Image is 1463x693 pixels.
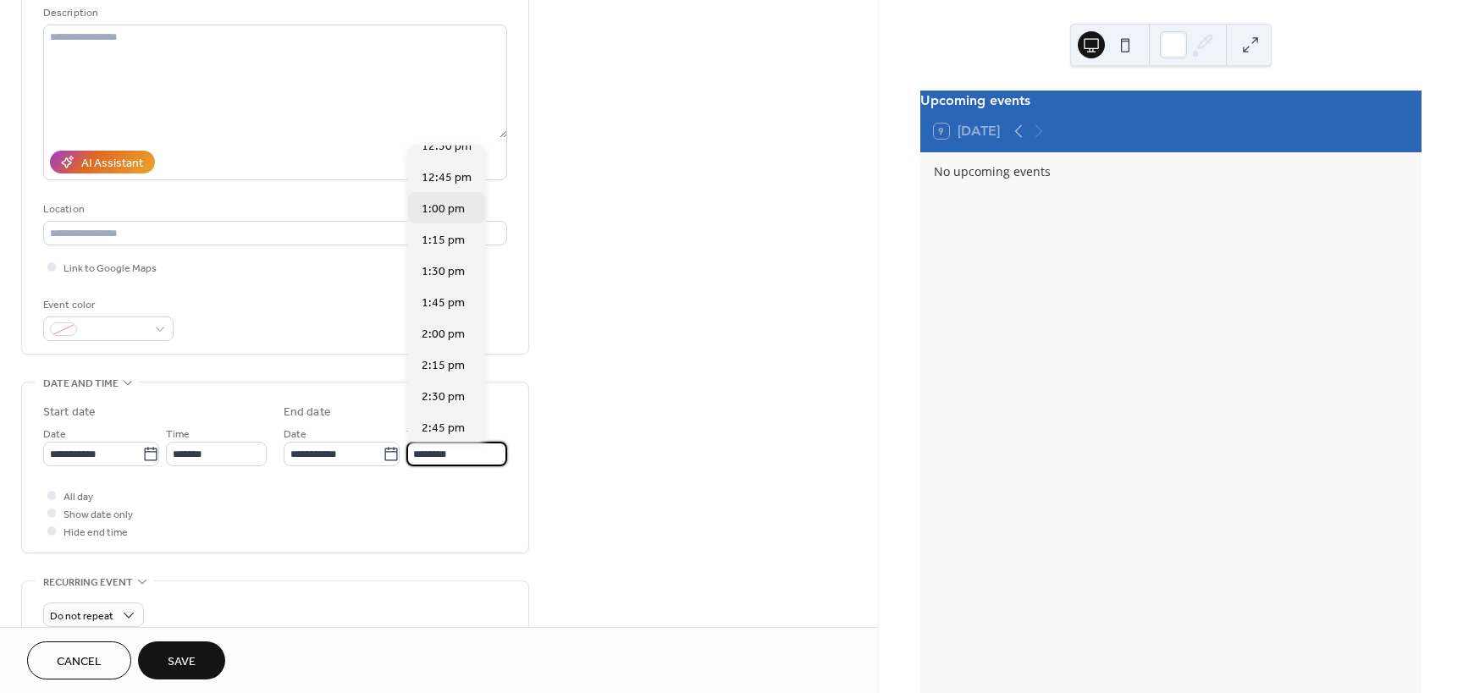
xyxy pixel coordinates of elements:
[50,151,155,173] button: AI Assistant
[422,326,465,344] span: 2:00 pm
[422,169,472,187] span: 12:45 pm
[63,506,133,524] span: Show date only
[63,260,157,278] span: Link to Google Maps
[920,91,1422,111] div: Upcoming events
[284,426,306,443] span: Date
[43,574,133,591] span: Recurring event
[284,404,331,421] div: End date
[63,524,128,542] span: Hide end time
[934,162,1408,180] div: No upcoming events
[422,388,465,406] span: 2:30 pm
[63,488,93,506] span: All day
[43,375,119,393] span: Date and time
[50,607,113,626] span: Do not repeat
[422,232,465,250] span: 1:15 pm
[27,641,131,679] button: Cancel
[422,420,465,437] span: 2:45 pm
[138,641,225,679] button: Save
[43,4,504,22] div: Description
[81,155,143,173] div: AI Assistant
[57,653,102,671] span: Cancel
[422,294,465,312] span: 1:45 pm
[168,653,196,671] span: Save
[43,201,504,218] div: Location
[422,138,472,156] span: 12:30 pm
[406,426,430,443] span: Time
[422,263,465,281] span: 1:30 pm
[422,357,465,375] span: 2:15 pm
[43,296,170,314] div: Event color
[43,404,96,421] div: Start date
[166,426,190,443] span: Time
[422,201,465,218] span: 1:00 pm
[43,426,66,443] span: Date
